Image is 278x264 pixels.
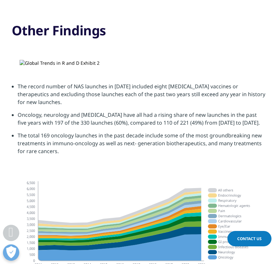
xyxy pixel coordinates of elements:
[12,22,267,44] h3: Other Findings
[18,111,267,132] li: Oncology, neurology and [MEDICAL_DATA] have all had a rising share of new launches in the past fi...
[18,82,267,111] li: The record number of NAS launches in [DATE] included eight [MEDICAL_DATA] vaccines or therapeutic...
[18,132,267,160] li: The total 169 oncology launches in the past decade include some of the most groundbreaking new tr...
[20,60,100,66] img: Global Trends in R and D Exhibit 2
[227,231,271,246] a: Contact Us
[237,236,262,241] span: Contact Us
[3,244,19,261] button: Open Preferences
